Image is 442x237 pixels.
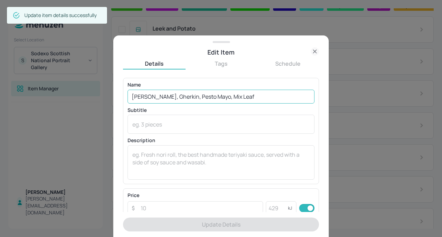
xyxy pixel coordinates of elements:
[288,206,292,211] p: kJ
[123,60,186,67] button: Details
[123,47,319,57] div: Edit Item
[128,138,314,143] p: Description
[256,60,319,67] button: Schedule
[128,90,314,104] input: eg. Chicken Teriyaki Sushi Roll
[190,60,252,67] button: Tags
[266,201,288,215] input: 429
[137,201,263,215] input: 10
[128,108,314,113] p: Subtitle
[128,193,139,198] p: Price
[128,82,314,87] p: Name
[24,9,97,22] div: Update item details successfully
